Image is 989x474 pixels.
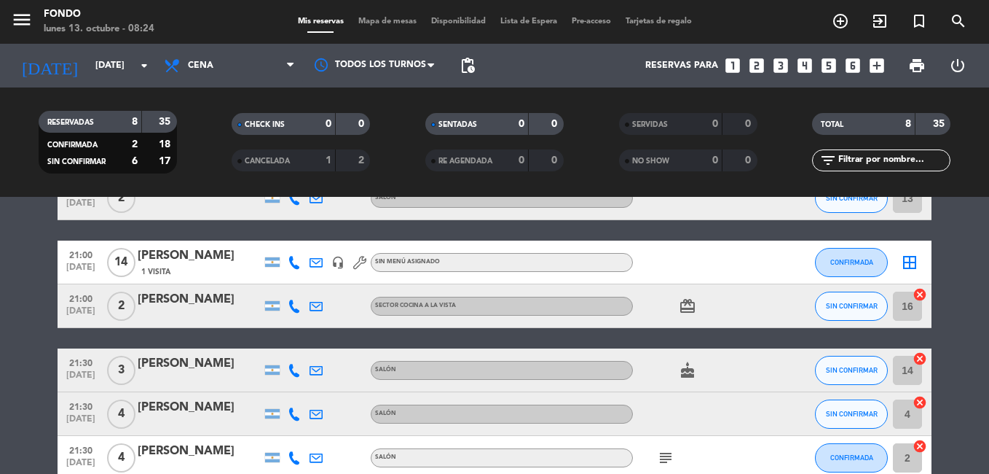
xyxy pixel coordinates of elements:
span: SIN CONFIRMAR [826,194,878,202]
strong: 18 [159,139,173,149]
i: power_settings_new [949,57,966,74]
strong: 0 [745,155,754,166]
span: 14 [107,248,135,277]
strong: 35 [159,117,173,127]
span: 2 [107,292,135,321]
span: [DATE] [63,306,99,323]
span: Mapa de mesas [351,18,424,26]
span: NO SHOW [632,158,669,165]
strong: 17 [159,156,173,166]
span: TOTAL [821,121,843,128]
span: CONFIRMADA [830,258,873,266]
button: SIN CONFIRMAR [815,356,888,385]
button: CONFIRMADA [815,443,888,473]
span: 4 [107,443,135,473]
span: SALÓN [375,411,396,416]
i: search [950,12,967,30]
strong: 8 [132,117,138,127]
span: [DATE] [63,370,99,387]
div: [PERSON_NAME] [138,290,261,309]
i: cancel [913,439,927,454]
span: SALÓN [375,454,396,460]
button: CONFIRMADA [815,248,888,277]
i: arrow_drop_down [135,57,153,74]
div: Fondo [44,7,154,22]
span: SECTOR COCINA A LA VISTA [375,303,456,308]
span: 21:30 [63,441,99,458]
span: CONFIRMADA [47,141,98,149]
i: add_box [867,56,886,75]
strong: 0 [745,119,754,129]
span: CANCELADA [245,158,290,165]
i: looks_one [723,56,742,75]
div: LOG OUT [937,44,978,88]
span: Mis reservas [291,18,351,26]
span: SERVIDAS [632,121,668,128]
i: border_all [901,254,918,271]
span: CONFIRMADA [830,454,873,462]
i: cancel [913,287,927,302]
span: Disponibilidad [424,18,493,26]
i: cancel [913,351,927,366]
strong: 0 [712,155,718,166]
span: 21:00 [63,290,99,306]
strong: 0 [326,119,331,129]
span: 21:00 [63,246,99,263]
input: Filtrar por nombre... [837,152,950,168]
div: lunes 13. octubre - 08:24 [44,22,154,36]
span: Reservas para [645,61,718,71]
strong: 6 [132,156,138,166]
span: Tarjetas de regalo [618,18,699,26]
button: SIN CONFIRMAR [815,400,888,429]
span: SENTADAS [438,121,477,128]
span: [DATE] [63,414,99,431]
i: looks_4 [795,56,814,75]
span: CHECK INS [245,121,285,128]
span: pending_actions [459,57,476,74]
i: looks_6 [843,56,862,75]
button: SIN CONFIRMAR [815,292,888,321]
strong: 8 [905,119,911,129]
i: add_circle_outline [832,12,849,30]
span: 4 [107,400,135,429]
strong: 0 [551,119,560,129]
strong: 2 [132,139,138,149]
span: Pre-acceso [564,18,618,26]
span: [DATE] [63,198,99,215]
i: cake [679,362,696,379]
span: 2 [107,184,135,213]
i: card_giftcard [679,298,696,315]
span: 21:30 [63,397,99,414]
i: subject [657,449,674,467]
span: SALÓN [375,367,396,373]
strong: 1 [326,155,331,166]
div: [PERSON_NAME] [138,246,261,265]
span: 21:30 [63,354,99,370]
span: RE AGENDADA [438,158,492,165]
span: RESERVADAS [47,119,94,126]
i: menu [11,9,33,31]
span: SIN CONFIRMAR [826,302,878,310]
i: looks_5 [819,56,838,75]
span: print [908,57,926,74]
div: [PERSON_NAME] [138,354,261,373]
span: Cena [188,61,213,71]
div: [PERSON_NAME] [138,398,261,417]
button: SIN CONFIRMAR [815,184,888,213]
i: turned_in_not [910,12,928,30]
i: headset_mic [331,256,344,269]
i: looks_3 [771,56,790,75]
strong: 0 [551,155,560,166]
span: SALÓN [375,195,396,201]
strong: 2 [358,155,367,166]
span: Sin menú asignado [375,259,440,265]
strong: 0 [519,155,524,166]
i: looks_two [747,56,766,75]
strong: 0 [712,119,718,129]
button: menu [11,9,33,36]
strong: 0 [519,119,524,129]
i: cancel [913,395,927,410]
span: Lista de Espera [493,18,564,26]
span: SIN CONFIRMAR [47,158,106,166]
div: [PERSON_NAME] [138,442,261,461]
